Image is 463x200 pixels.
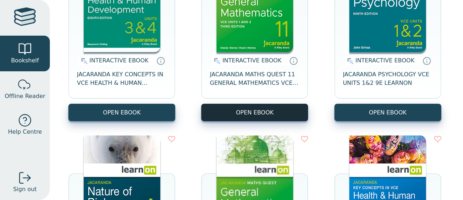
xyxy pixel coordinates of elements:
[201,104,308,121] button: OPEN EBOOK
[334,104,441,121] button: OPEN EBOOK
[8,128,42,136] span: Help Centre
[210,70,300,87] span: JACARANDA MATHS QUEST 11 GENERAL MATHEMATICS VCE UNITS 1&2 3E LEARNON
[89,57,149,64] span: INTERACTIVE EBOOK
[11,56,39,65] span: Bookshelf
[5,92,45,101] span: Offline Reader
[212,57,220,65] img: interactive.svg
[422,56,431,65] a: Interactive eBooks are accessed online via the publisher’s portal. They contain interactive resou...
[79,57,88,65] img: interactive.svg
[355,57,415,64] span: INTERACTIVE EBOOK
[289,56,298,65] a: Interactive eBooks are accessed online via the publisher’s portal. They contain interactive resou...
[156,56,165,65] a: Interactive eBooks are accessed online via the publisher’s portal. They contain interactive resou...
[13,185,37,194] span: Sign out
[345,57,354,65] img: interactive.svg
[343,70,433,87] span: JACARANDA PSYCHOLOGY VCE UNITS 1&2 9E LEARNON
[77,70,167,87] span: JACARANDA KEY CONCEPTS IN VCE HEALTH & HUMAN DEVELOPMENT UNITS 3&4 LEARNON EBOOK 8E
[68,104,175,121] button: OPEN EBOOK
[222,57,281,64] span: INTERACTIVE EBOOK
